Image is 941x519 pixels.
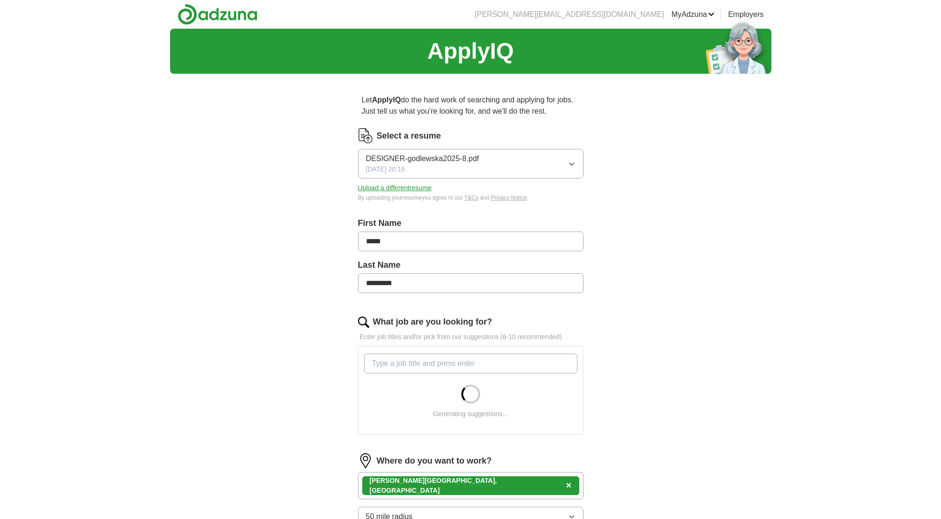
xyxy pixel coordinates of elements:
div: Keywords by Traffic [104,55,158,62]
span: [DATE] 20:19 [366,164,405,174]
a: Employers [728,9,764,20]
div: By uploading your resume you agree to our and . [358,194,583,202]
h1: ApplyIQ [427,34,513,68]
div: Domain Overview [36,55,84,62]
button: × [566,479,572,493]
label: Select a resume [377,130,441,142]
img: Adzuna logo [178,4,257,25]
img: tab_domain_overview_orange.svg [25,54,33,62]
img: logo_orange.svg [15,15,23,23]
img: website_grey.svg [15,24,23,32]
a: T&Cs [464,194,478,201]
p: Let do the hard work of searching and applying for jobs. Just tell us what you're looking for, an... [358,91,583,121]
div: Domain: [DOMAIN_NAME] [24,24,103,32]
label: First Name [358,217,583,230]
img: tab_keywords_by_traffic_grey.svg [93,54,101,62]
span: DESIGNER-godlewska2025-8.pdf [366,153,479,164]
label: Where do you want to work? [377,455,492,467]
label: Last Name [358,259,583,271]
button: Upload a differentresume [358,183,432,193]
div: v 4.0.25 [26,15,46,23]
img: search.png [358,317,369,328]
strong: ApplyIQ [372,96,401,104]
a: MyAdzuna [671,9,715,20]
p: Enter job titles and/or pick from our suggestions (6-10 recommended) [358,332,583,342]
li: [PERSON_NAME][EMAIL_ADDRESS][DOMAIN_NAME] [475,9,664,20]
input: Type a job title and press enter [364,354,577,373]
span: × [566,480,572,490]
img: location.png [358,453,373,468]
a: Privacy Notice [491,194,527,201]
button: DESIGNER-godlewska2025-8.pdf[DATE] 20:19 [358,149,583,178]
label: What job are you looking for? [373,316,492,328]
div: [PERSON_NAME][GEOGRAPHIC_DATA], [GEOGRAPHIC_DATA] [370,476,562,496]
img: CV Icon [358,128,373,143]
div: Generating suggestions... [433,409,508,419]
